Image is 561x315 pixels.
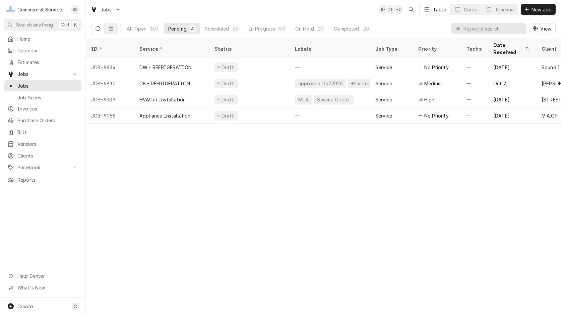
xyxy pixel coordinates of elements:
[17,47,78,54] span: Calendar
[488,75,536,91] div: Oct 7
[4,174,81,185] a: Reports
[221,96,235,103] div: Draft
[74,303,77,310] span: C
[318,25,324,32] div: 20
[74,21,77,28] span: K
[363,25,369,32] div: 20
[17,164,68,171] span: Pricebook
[205,25,229,32] div: Scheduled
[4,57,81,68] a: Estimates
[4,270,81,281] a: Go to Help Center
[295,45,365,52] div: Labels
[463,23,523,34] input: Keyword search
[4,162,81,173] a: Go to Pricebook
[406,4,417,15] button: Open search
[464,6,477,13] div: Cards
[488,59,536,75] div: [DATE]
[139,64,192,71] div: DW - REFRIGERATION
[6,5,15,14] div: C
[529,23,556,34] button: View
[233,25,238,32] div: 66
[4,33,81,44] a: Home
[461,75,488,91] div: —
[493,42,524,56] div: Date Received
[16,21,53,28] span: Search anything
[4,19,81,31] button: Search anythingCtrlK
[334,25,359,32] div: Completed
[4,103,81,114] a: Invoices
[17,6,67,13] div: Commercial Service Co.
[127,25,146,32] div: All Open
[521,4,556,15] button: New Job
[4,282,81,293] a: Go to What's New
[375,45,408,52] div: Job Type
[4,115,81,126] a: Purchase Orders
[290,59,370,75] div: —
[461,91,488,107] div: —
[394,5,403,14] div: + 2
[316,96,351,103] div: Swamp Cooler
[214,45,283,52] div: Status
[539,25,553,32] span: View
[17,94,78,101] span: Job Series
[168,25,187,32] div: Pending
[530,6,553,13] span: New Job
[495,6,514,13] div: Timeline
[17,284,77,291] span: What's New
[488,91,536,107] div: [DATE]
[86,107,134,124] div: JOB-9055
[375,96,392,103] div: Service
[424,96,435,103] span: High
[17,105,78,112] span: Invoices
[4,45,81,56] a: Calendar
[249,25,275,32] div: In Progress
[221,64,235,71] div: Draft
[375,112,392,119] div: Service
[139,45,202,52] div: Service
[379,5,388,14] div: BK
[17,129,78,136] span: Bills
[488,107,536,124] div: [DATE]
[17,152,78,159] span: Clients
[6,5,15,14] div: Commercial Service Co.'s Avatar
[86,75,134,91] div: JOB-9810
[91,45,127,52] div: ID
[17,304,33,309] span: Create
[88,4,123,15] a: Go to Jobs
[86,59,134,75] div: JOB-9834
[4,127,81,138] a: Bills
[70,5,80,14] div: BK
[17,59,78,66] span: Estimates
[150,25,158,32] div: 160
[221,112,235,119] div: Draft
[379,5,388,14] div: Brian Key's Avatar
[386,5,396,14] div: TH
[418,45,454,52] div: Priority
[4,69,81,80] a: Go to Jobs
[17,35,78,42] span: Home
[290,107,370,124] div: —
[295,25,314,32] div: On Hold
[350,80,370,87] div: +2 more
[139,112,191,119] div: Appliance Installation
[221,80,235,87] div: Draft
[298,80,344,87] div: approved 10/72025
[191,25,195,32] div: 4
[424,80,442,87] span: Medium
[139,96,186,103] div: HVAC/R Installation
[542,112,558,119] div: M.A.O.F
[4,150,81,161] a: Clients
[466,45,483,52] div: Techs
[298,96,310,103] div: MUA
[86,91,134,107] div: JOB-9309
[17,82,78,89] span: Jobs
[461,59,488,75] div: —
[375,64,392,71] div: Service
[461,107,488,124] div: —
[424,64,449,71] span: No Priority
[433,6,446,13] div: Table
[61,21,69,28] span: Ctrl
[17,117,78,124] span: Purchase Orders
[4,92,81,103] a: Job Series
[17,176,78,183] span: Reports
